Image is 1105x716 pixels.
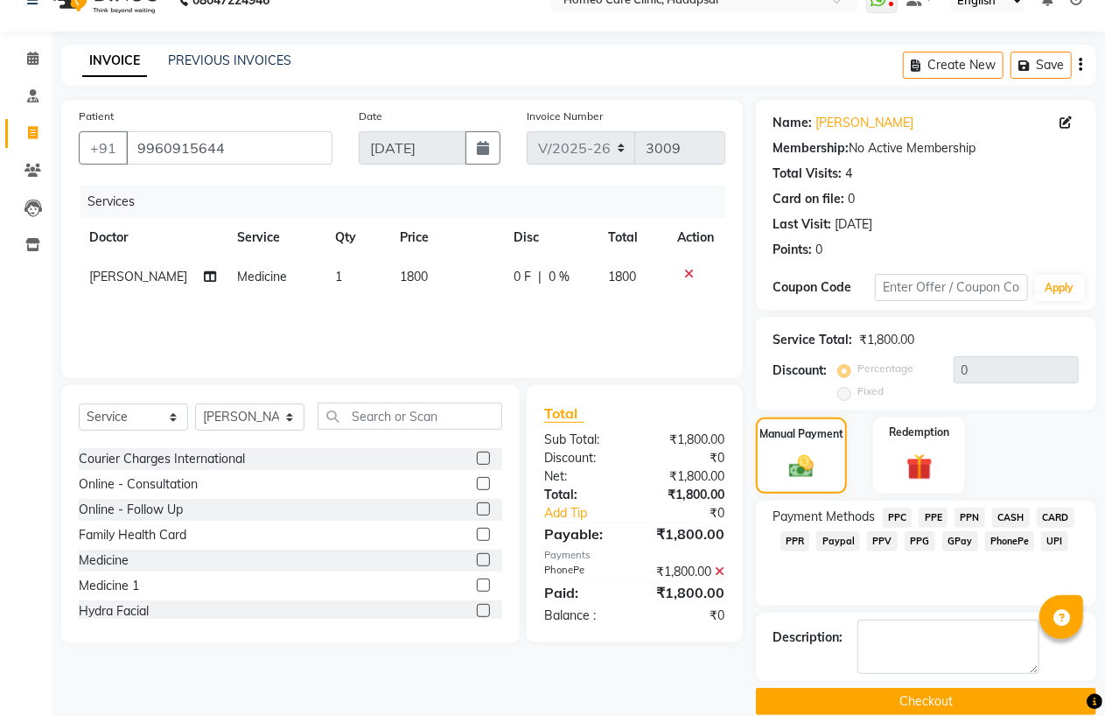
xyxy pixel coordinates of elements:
[883,508,913,528] span: PPC
[634,467,738,486] div: ₹1,800.00
[773,628,843,647] div: Description:
[531,523,634,544] div: Payable:
[867,531,898,551] span: PPV
[79,577,139,595] div: Medicine 1
[816,114,914,132] a: [PERSON_NAME]
[849,190,856,208] div: 0
[846,165,853,183] div: 4
[905,531,935,551] span: PPG
[759,426,843,442] label: Manual Payment
[773,508,876,526] span: Payment Methods
[899,451,941,483] img: _gift.svg
[318,403,502,430] input: Search or Scan
[608,269,636,284] span: 1800
[634,431,738,449] div: ₹1,800.00
[531,467,634,486] div: Net:
[531,449,634,467] div: Discount:
[816,241,823,259] div: 0
[985,531,1035,551] span: PhonePe
[531,607,634,625] div: Balance :
[531,582,634,603] div: Paid:
[1037,508,1074,528] span: CARD
[942,531,978,551] span: GPay
[538,268,542,286] span: |
[237,269,287,284] span: Medicine
[400,269,428,284] span: 1800
[773,331,853,349] div: Service Total:
[79,501,183,519] div: Online - Follow Up
[80,186,738,218] div: Services
[79,109,114,124] label: Patient
[773,114,813,132] div: Name:
[919,508,948,528] span: PPE
[79,218,227,257] th: Doctor
[780,531,810,551] span: PPR
[773,362,828,380] div: Discount:
[335,269,342,284] span: 1
[325,218,390,257] th: Qty
[773,278,875,297] div: Coupon Code
[531,563,634,581] div: PhonePe
[531,486,634,504] div: Total:
[89,269,187,284] span: [PERSON_NAME]
[79,602,149,621] div: Hydra Facial
[773,139,1079,158] div: No Active Membership
[79,551,129,570] div: Medicine
[773,241,813,259] div: Points:
[955,508,985,528] span: PPN
[79,526,186,544] div: Family Health Card
[503,218,598,257] th: Disc
[773,165,843,183] div: Total Visits:
[634,563,738,581] div: ₹1,800.00
[889,425,949,440] label: Redemption
[514,268,531,286] span: 0 F
[598,218,667,257] th: Total
[836,215,873,234] div: [DATE]
[634,523,738,544] div: ₹1,800.00
[126,131,332,165] input: Search by Name/Mobile/Email/Code
[816,531,860,551] span: Paypal
[359,109,382,124] label: Date
[531,504,652,523] a: Add Tip
[652,504,738,523] div: ₹0
[227,218,325,257] th: Service
[858,383,885,399] label: Fixed
[168,53,291,68] a: PREVIOUS INVOICES
[634,486,738,504] div: ₹1,800.00
[634,449,738,467] div: ₹0
[1035,275,1085,301] button: Apply
[858,361,914,376] label: Percentage
[668,218,725,257] th: Action
[773,190,845,208] div: Card on file:
[781,453,822,481] img: _cash.svg
[79,475,198,494] div: Online - Consultation
[527,109,603,124] label: Invoice Number
[773,215,832,234] div: Last Visit:
[875,274,1028,301] input: Enter Offer / Coupon Code
[544,548,725,563] div: Payments
[903,52,1004,79] button: Create New
[1041,531,1068,551] span: UPI
[531,431,634,449] div: Sub Total:
[634,607,738,625] div: ₹0
[79,131,128,165] button: +91
[82,46,147,77] a: INVOICE
[756,688,1096,715] button: Checkout
[79,450,245,468] div: Courier Charges International
[389,218,503,257] th: Price
[773,139,850,158] div: Membership:
[1011,52,1072,79] button: Save
[992,508,1030,528] span: CASH
[549,268,570,286] span: 0 %
[634,582,738,603] div: ₹1,800.00
[860,331,915,349] div: ₹1,800.00
[544,404,584,423] span: Total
